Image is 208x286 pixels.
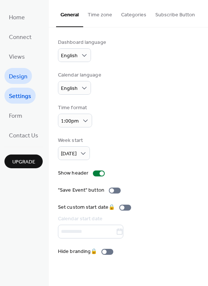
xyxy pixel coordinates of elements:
div: Calendar language [58,71,101,79]
a: Contact Us [4,127,43,143]
a: Design [4,68,32,84]
a: Settings [4,88,36,104]
div: "Save Event" button [58,186,104,194]
span: Views [9,51,25,63]
span: Connect [9,32,32,43]
span: Form [9,110,22,122]
span: Contact Us [9,130,38,142]
button: Upgrade [4,155,43,168]
a: Connect [4,29,36,45]
a: Home [4,9,29,25]
div: Dashboard language [58,39,106,46]
a: Form [4,107,27,123]
span: [DATE] [61,149,77,159]
div: Show header [58,169,88,177]
span: Design [9,71,27,82]
span: Home [9,12,25,23]
div: Time format [58,104,91,112]
div: Week start [58,137,88,144]
span: 1:00pm [61,116,79,126]
a: Views [4,48,29,64]
span: Upgrade [12,158,35,166]
span: English [61,84,78,94]
span: Settings [9,91,31,102]
span: English [61,51,78,61]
